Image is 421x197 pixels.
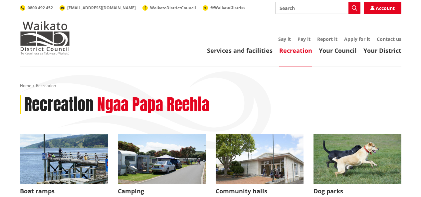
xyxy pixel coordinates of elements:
[36,83,56,88] span: Recreation
[203,5,245,10] a: @WaikatoDistrict
[20,21,70,54] img: Waikato District Council - Te Kaunihera aa Takiwaa o Waikato
[97,95,209,115] h2: Ngaa Papa Reehia
[20,83,31,88] a: Home
[344,36,370,42] a: Apply for it
[275,2,360,14] input: Search input
[363,47,401,54] a: Your District
[67,5,136,11] span: [EMAIL_ADDRESS][DOMAIN_NAME]
[24,95,94,115] h1: Recreation
[142,5,196,11] a: WaikatoDistrictCouncil
[364,2,401,14] a: Account
[314,134,401,184] img: Find your local dog park
[279,47,312,54] a: Recreation
[319,47,357,54] a: Your Council
[377,36,401,42] a: Contact us
[20,83,401,89] nav: breadcrumb
[150,5,196,11] span: WaikatoDistrictCouncil
[317,36,337,42] a: Report it
[28,5,53,11] span: 0800 492 452
[207,47,273,54] a: Services and facilities
[216,134,304,184] img: Ngaruawahia Memorial Hall
[20,134,108,184] img: Port Waikato boat ramp
[210,5,245,10] span: @WaikatoDistrict
[60,5,136,11] a: [EMAIL_ADDRESS][DOMAIN_NAME]
[278,36,291,42] a: Say it
[118,134,206,184] img: camping-ground-v2
[298,36,311,42] a: Pay it
[20,5,53,11] a: 0800 492 452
